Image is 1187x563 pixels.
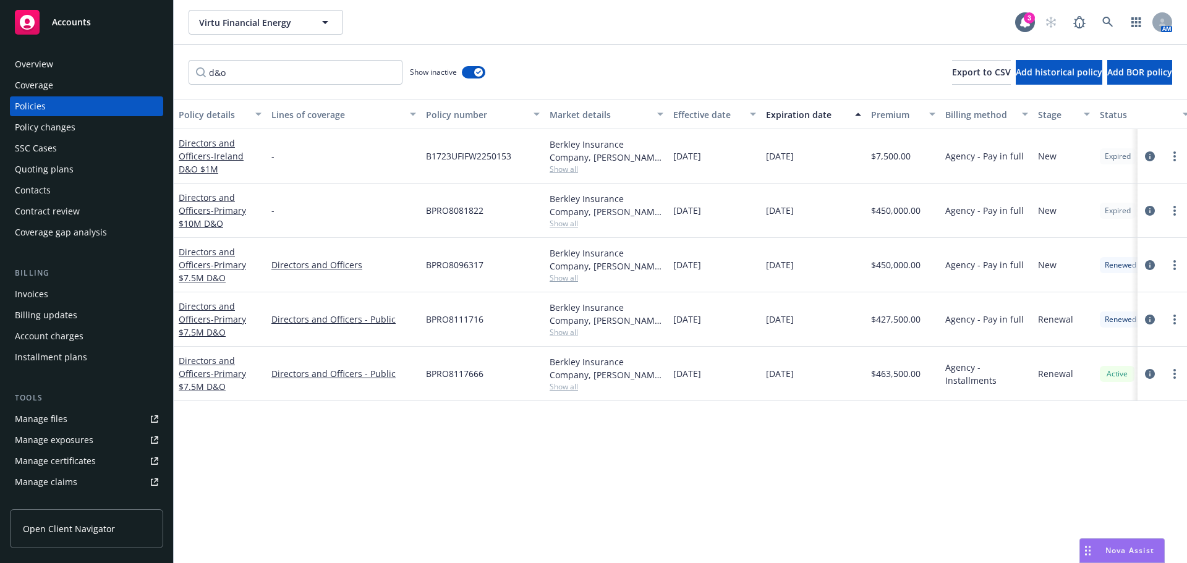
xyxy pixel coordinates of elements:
span: - [271,150,274,163]
a: Quoting plans [10,159,163,179]
div: Policy changes [15,117,75,137]
a: Report a Bug [1067,10,1092,35]
span: BPRO8117666 [426,367,483,380]
span: [DATE] [766,313,794,326]
a: Manage files [10,409,163,429]
div: Installment plans [15,347,87,367]
span: Agency - Pay in full [945,313,1024,326]
span: Renewal [1038,313,1073,326]
div: Account charges [15,326,83,346]
span: - Primary $7.5M D&O [179,259,246,284]
span: - [271,204,274,217]
div: Effective date [673,108,742,121]
span: Virtu Financial Energy [199,16,306,29]
div: Contacts [15,180,51,200]
a: Contract review [10,201,163,221]
span: B1723UFIFW2250153 [426,150,511,163]
button: Lines of coverage [266,99,421,129]
span: Expired [1105,151,1131,162]
a: Accounts [10,5,163,40]
div: Lines of coverage [271,108,402,121]
span: Expired [1105,205,1131,216]
a: Directors and Officers [179,246,246,284]
span: Active [1105,368,1130,379]
span: $427,500.00 [871,313,921,326]
div: Status [1100,108,1175,121]
div: Overview [15,54,53,74]
div: Manage certificates [15,451,96,471]
button: Expiration date [761,99,866,129]
div: Contract review [15,201,80,221]
a: Directors and Officers - Public [271,367,416,380]
span: Open Client Navigator [23,522,115,535]
div: Billing [10,267,163,279]
span: Show all [550,381,663,392]
div: Berkley Insurance Company, [PERSON_NAME] Corporation [550,138,663,164]
span: BPRO8081822 [426,204,483,217]
span: [DATE] [766,150,794,163]
button: Effective date [668,99,761,129]
span: Renewal [1038,367,1073,380]
div: Policy number [426,108,526,121]
div: Coverage [15,75,53,95]
a: Directors and Officers - Public [271,313,416,326]
span: Show all [550,273,663,283]
button: Market details [545,99,668,129]
div: Berkley Insurance Company, [PERSON_NAME] Corporation [550,247,663,273]
span: Renewed [1105,260,1136,271]
a: Installment plans [10,347,163,367]
span: [DATE] [766,204,794,217]
div: Manage BORs [15,493,73,513]
span: New [1038,204,1057,217]
span: - Primary $7.5M D&O [179,313,246,338]
div: Billing updates [15,305,77,325]
a: circleInformation [1142,258,1157,273]
button: Billing method [940,99,1033,129]
button: Nova Assist [1079,538,1165,563]
button: Stage [1033,99,1095,129]
a: Directors and Officers [271,258,416,271]
div: Policies [15,96,46,116]
a: more [1167,203,1182,218]
div: Manage files [15,409,67,429]
span: Agency - Pay in full [945,150,1024,163]
a: Search [1096,10,1120,35]
a: Coverage [10,75,163,95]
div: Berkley Insurance Company, [PERSON_NAME] Corporation [550,355,663,381]
button: Add BOR policy [1107,60,1172,85]
a: circleInformation [1142,366,1157,381]
a: Manage claims [10,472,163,492]
a: Directors and Officers [179,300,246,338]
div: Berkley Insurance Company, [PERSON_NAME] Corporation [550,301,663,327]
a: Directors and Officers [179,137,244,175]
a: Manage certificates [10,451,163,471]
div: Drag to move [1080,539,1096,562]
a: more [1167,258,1182,273]
span: - Primary $10M D&O [179,205,246,229]
input: Filter by keyword... [189,60,402,85]
a: circleInformation [1142,203,1157,218]
span: - Ireland D&O $1M [179,150,244,175]
a: Policies [10,96,163,116]
a: Start snowing [1039,10,1063,35]
div: Policy details [179,108,248,121]
button: Virtu Financial Energy [189,10,343,35]
span: [DATE] [673,204,701,217]
span: Show inactive [410,67,457,77]
span: [DATE] [673,313,701,326]
a: Policy changes [10,117,163,137]
span: BPRO8111716 [426,313,483,326]
button: Premium [866,99,940,129]
span: [DATE] [673,150,701,163]
span: Renewed [1105,314,1136,325]
div: Tools [10,392,163,404]
a: Account charges [10,326,163,346]
span: $7,500.00 [871,150,911,163]
a: Manage exposures [10,430,163,450]
span: Add BOR policy [1107,66,1172,78]
span: [DATE] [766,258,794,271]
span: Accounts [52,17,91,27]
a: Directors and Officers [179,355,246,392]
div: SSC Cases [15,138,57,158]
